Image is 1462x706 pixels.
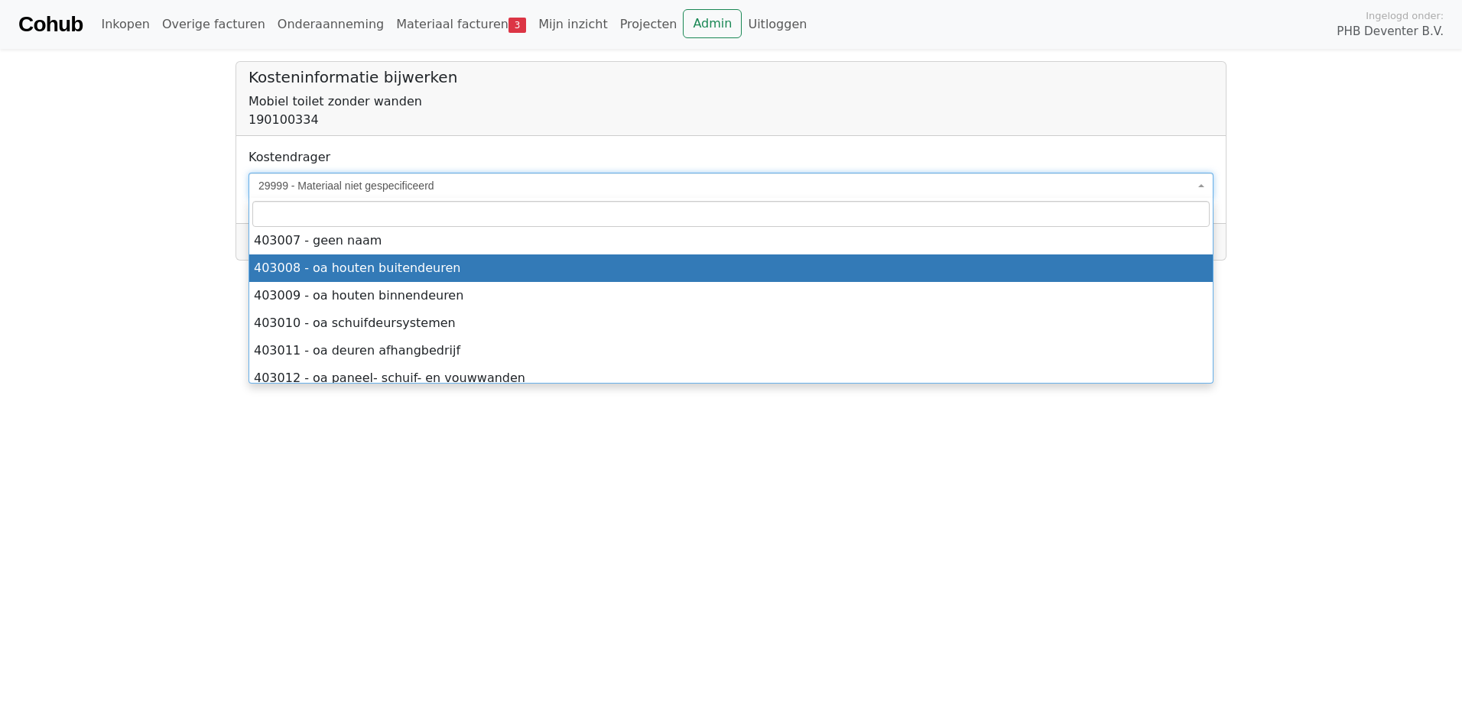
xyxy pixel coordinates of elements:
span: PHB Deventer B.V. [1337,23,1444,40]
span: Ingelogd onder: [1366,8,1444,23]
li: 403009 - oa houten binnendeuren [249,282,1213,309]
a: Onderaanneming [271,9,390,40]
span: 3 [508,18,526,33]
li: 403012 - oa paneel- schuif- en vouwwanden [249,364,1213,392]
h5: Kosteninformatie bijwerken [249,68,1213,86]
a: Uitloggen [742,9,813,40]
div: 190100334 [249,111,1213,129]
div: Mobiel toilet zonder wanden [249,92,1213,111]
span: 29999 - Materiaal niet gespecificeerd [249,173,1213,199]
a: Materiaal facturen3 [390,9,532,40]
li: 403007 - geen naam [249,227,1213,254]
a: Admin [683,9,742,38]
li: 403008 - oa houten buitendeuren [249,254,1213,282]
li: 403010 - oa schuifdeursystemen [249,309,1213,337]
a: Projecten [614,9,684,40]
a: Inkopen [95,9,155,40]
span: 29999 - Materiaal niet gespecificeerd [258,178,1194,193]
label: Kostendrager [249,148,330,167]
a: Overige facturen [156,9,271,40]
a: Mijn inzicht [532,9,614,40]
a: Cohub [18,6,83,43]
li: 403011 - oa deuren afhangbedrijf [249,337,1213,364]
